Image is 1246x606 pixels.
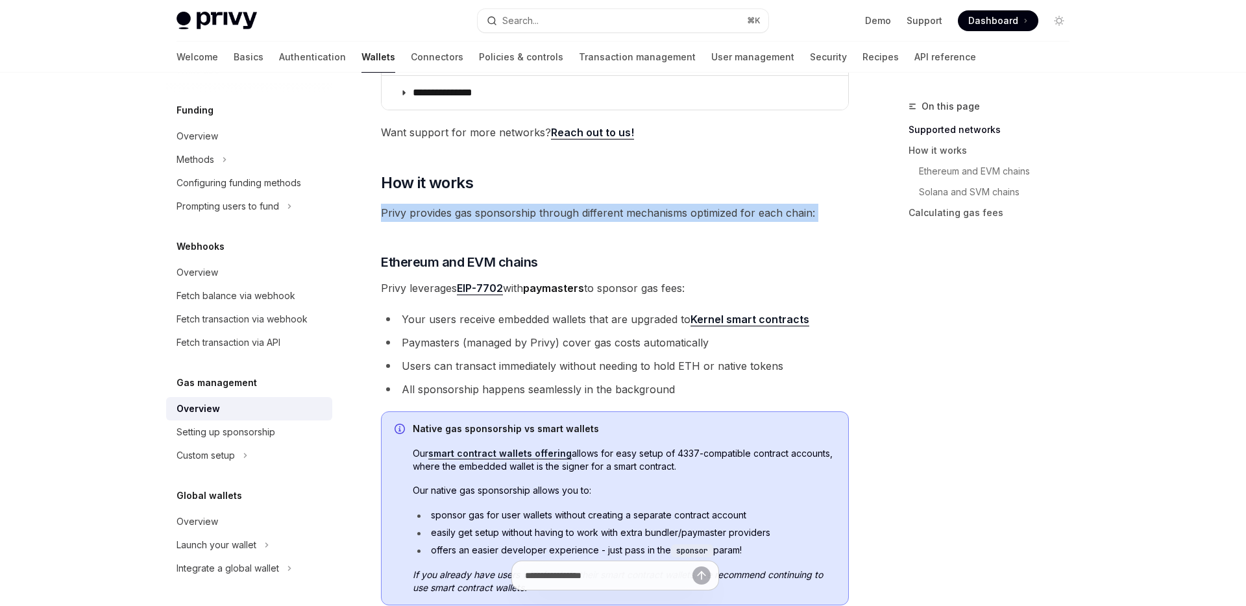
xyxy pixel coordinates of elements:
a: Overview [166,510,332,533]
h5: Webhooks [177,239,225,254]
li: sponsor gas for user wallets without creating a separate contract account [413,509,835,522]
span: Privy provides gas sponsorship through different mechanisms optimized for each chain: [381,204,849,222]
div: Custom setup [177,448,235,463]
span: Privy leverages with to sponsor gas fees: [381,279,849,297]
a: Connectors [411,42,463,73]
a: smart contract wallets offering [428,448,572,459]
code: sponsor [671,544,713,557]
li: easily get setup without having to work with extra bundler/paymaster providers [413,526,835,539]
button: Search...⌘K [478,9,768,32]
button: Toggle dark mode [1049,10,1069,31]
div: Integrate a global wallet [177,561,279,576]
a: Calculating gas fees [909,202,1080,223]
div: Search... [502,13,539,29]
button: Launch your wallet [166,533,332,557]
div: Fetch transaction via webhook [177,311,308,327]
a: Ethereum and EVM chains [909,161,1080,182]
span: Dashboard [968,14,1018,27]
a: Support [907,14,942,27]
a: Configuring funding methods [166,171,332,195]
a: Kernel smart contracts [690,313,809,326]
li: All sponsorship happens seamlessly in the background [381,380,849,398]
a: How it works [909,140,1080,161]
a: Overview [166,397,332,420]
li: offers an easier developer experience - just pass in the param! [413,544,835,557]
a: Fetch transaction via webhook [166,308,332,331]
button: Custom setup [166,444,332,467]
img: light logo [177,12,257,30]
h5: Gas management [177,375,257,391]
button: Send message [692,566,711,585]
h5: Funding [177,103,214,118]
strong: paymasters [523,282,584,295]
a: Authentication [279,42,346,73]
a: Reach out to us! [551,126,634,139]
a: Fetch transaction via API [166,331,332,354]
div: Overview [177,265,218,280]
strong: Native gas sponsorship vs smart wallets [413,423,599,434]
div: Prompting users to fund [177,199,279,214]
span: How it works [381,173,473,193]
div: Launch your wallet [177,537,256,553]
li: Users can transact immediately without needing to hold ETH or native tokens [381,357,849,375]
a: Transaction management [579,42,696,73]
div: Fetch balance via webhook [177,288,295,304]
a: Basics [234,42,263,73]
div: Methods [177,152,214,167]
div: Overview [177,514,218,529]
span: Ethereum and EVM chains [381,253,538,271]
li: Paymasters (managed by Privy) cover gas costs automatically [381,333,849,352]
a: Setting up sponsorship [166,420,332,444]
a: Dashboard [958,10,1038,31]
a: Security [810,42,847,73]
a: API reference [914,42,976,73]
a: EIP-7702 [457,282,503,295]
a: Wallets [361,42,395,73]
span: On this page [922,99,980,114]
div: Overview [177,401,220,417]
a: Policies & controls [479,42,563,73]
span: Want support for more networks? [381,123,849,141]
a: Welcome [177,42,218,73]
li: Your users receive embedded wallets that are upgraded to [381,310,849,328]
a: Overview [166,125,332,148]
a: Overview [166,261,332,284]
a: User management [711,42,794,73]
input: Ask a question... [525,561,692,590]
div: Setting up sponsorship [177,424,275,440]
svg: Info [395,424,408,437]
div: Overview [177,128,218,144]
div: Fetch transaction via API [177,335,280,350]
button: Integrate a global wallet [166,557,332,580]
button: Methods [166,148,332,171]
a: Recipes [862,42,899,73]
h5: Global wallets [177,488,242,503]
button: Prompting users to fund [166,195,332,218]
span: Our native gas sponsorship allows you to: [413,484,835,497]
a: Supported networks [909,119,1080,140]
div: Configuring funding methods [177,175,301,191]
a: Fetch balance via webhook [166,284,332,308]
span: ⌘ K [747,16,761,26]
span: Our allows for easy setup of 4337-compatible contract accounts, where the embedded wallet is the ... [413,447,835,473]
a: Demo [865,14,891,27]
a: Solana and SVM chains [909,182,1080,202]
